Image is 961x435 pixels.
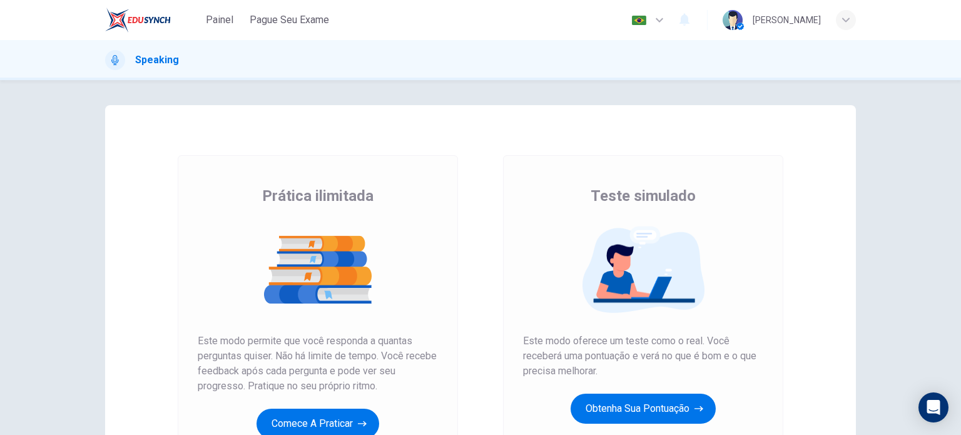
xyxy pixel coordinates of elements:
button: Pague Seu Exame [245,9,334,31]
span: Prática ilimitada [262,186,374,206]
a: EduSynch logo [105,8,200,33]
span: Teste simulado [591,186,696,206]
button: Painel [200,9,240,31]
div: Open Intercom Messenger [918,392,948,422]
span: Pague Seu Exame [250,13,329,28]
div: [PERSON_NAME] [753,13,821,28]
span: Este modo oferece um teste como o real. Você receberá uma pontuação e verá no que é bom e o que p... [523,334,763,379]
img: EduSynch logo [105,8,171,33]
img: pt [631,16,647,25]
h1: Speaking [135,53,179,68]
button: Obtenha sua pontuação [571,394,716,424]
span: Painel [206,13,233,28]
img: Profile picture [723,10,743,30]
span: Este modo permite que você responda a quantas perguntas quiser. Não há limite de tempo. Você rece... [198,334,438,394]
